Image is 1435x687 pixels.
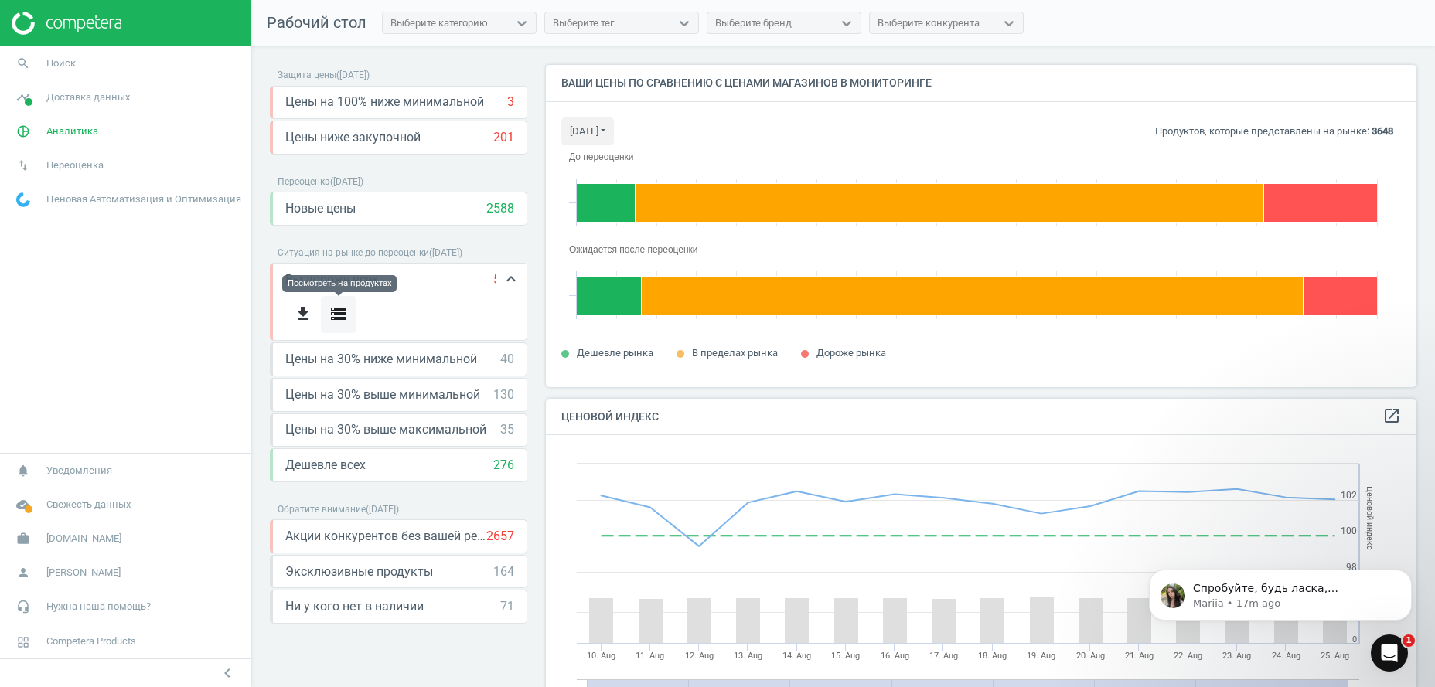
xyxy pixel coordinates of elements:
[493,271,514,288] div: 513
[1125,651,1154,661] tspan: 21. Aug
[502,270,520,288] i: keyboard_arrow_up
[553,16,614,30] div: Выберите тег
[9,83,38,112] i: timeline
[46,498,131,512] span: Свежесть данных
[267,13,366,32] span: Рабочий стол
[46,90,130,104] span: Доставка данных
[12,12,121,35] img: ajHJNr6hYgQAAAAASUVORK5CYII=
[546,65,1416,101] h4: Ваши цены по сравнению с ценами магазинов в мониторинге
[1403,634,1415,647] span: 1
[46,464,112,478] span: Уведомления
[329,304,348,323] i: storage
[486,528,514,545] div: 2657
[46,600,151,614] span: Нужна наша помощь?
[9,490,38,519] i: cloud_done
[9,456,38,485] i: notifications
[294,304,312,323] i: get_app
[285,421,486,438] span: Цены на 30% выше максимальной
[1365,486,1375,550] tspan: Ценовой индекс
[336,70,370,80] span: ( [DATE] )
[500,598,514,615] div: 71
[285,457,366,474] span: Дешевле всех
[366,504,399,515] span: ( [DATE] )
[1382,406,1401,427] a: open_in_new
[1174,651,1202,661] tspan: 22. Aug
[1372,125,1393,137] b: 3648
[715,16,792,30] div: Выберите бренд
[881,651,909,661] tspan: 16. Aug
[285,129,421,146] span: Цены ниже закупочной
[507,94,514,111] div: 3
[569,151,633,162] tspan: До переоценки
[577,347,653,359] span: Дешевле рынка
[493,386,514,403] div: 130
[493,129,514,146] div: 201
[734,651,762,661] tspan: 13. Aug
[285,563,433,580] span: Эксклюзивные продукты
[321,296,356,332] button: storage
[816,347,886,359] span: Дороже рынка
[429,247,462,258] span: ( [DATE] )
[278,176,330,187] span: Переоценка
[500,421,514,438] div: 35
[500,351,514,368] div: 40
[9,558,38,587] i: person
[546,399,1416,435] h4: Ценовой индекс
[390,16,488,30] div: Выберите категорию
[486,200,514,217] div: 2588
[1371,634,1408,672] iframe: Intercom live chat
[878,16,980,30] div: Выберите конкурента
[46,532,121,546] span: [DOMAIN_NAME]
[1382,406,1401,425] i: open_in_new
[496,264,527,295] button: keyboard_arrow_up
[493,457,514,474] div: 276
[46,566,121,580] span: [PERSON_NAME]
[493,563,514,580] div: 164
[285,94,484,111] span: Цены на 100% ниже минимальной
[1321,651,1349,661] tspan: 25. Aug
[929,651,958,661] tspan: 17. Aug
[46,56,76,70] span: Поиск
[1155,124,1393,138] p: Продуктов, которые представлены на рынке:
[587,651,615,661] tspan: 10. Aug
[330,176,363,187] span: ( [DATE] )
[561,117,614,145] button: [DATE]
[1027,651,1055,661] tspan: 19. Aug
[1341,490,1357,501] text: 102
[569,244,698,255] tspan: Ожидается после переоценки
[9,592,38,621] i: headset_mic
[46,634,136,648] span: Competera Products
[46,158,104,172] span: Переоценка
[278,504,366,515] span: Обратите внимание
[1222,651,1251,661] tspan: 23. Aug
[685,651,714,661] tspan: 12. Aug
[46,192,241,206] span: Ценовая Автоматизация и Оптимизация
[831,651,860,661] tspan: 15. Aug
[1126,537,1435,645] iframe: Intercom notifications message
[278,70,336,80] span: Защита цены
[46,124,98,138] span: Аналитика
[218,664,237,682] i: chevron_left
[285,200,356,217] span: Новые цены
[9,117,38,146] i: pie_chart_outlined
[285,528,486,545] span: Акции конкурентов без вашей реакции
[782,651,811,661] tspan: 14. Aug
[1272,651,1300,661] tspan: 24. Aug
[9,151,38,180] i: swap_vert
[278,247,429,258] span: Ситуация на рынке до переоценки
[285,386,480,403] span: Цены на 30% выше минимальной
[208,663,247,683] button: chevron_left
[9,49,38,78] i: search
[285,296,321,332] button: get_app
[636,651,664,661] tspan: 11. Aug
[9,524,38,553] i: work
[282,275,397,292] div: Посмотреть на продуктах
[1341,525,1357,536] text: 100
[285,598,424,615] span: Ни у кого нет в наличии
[285,351,477,368] span: Цены на 30% ниже минимальной
[1076,651,1105,661] tspan: 20. Aug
